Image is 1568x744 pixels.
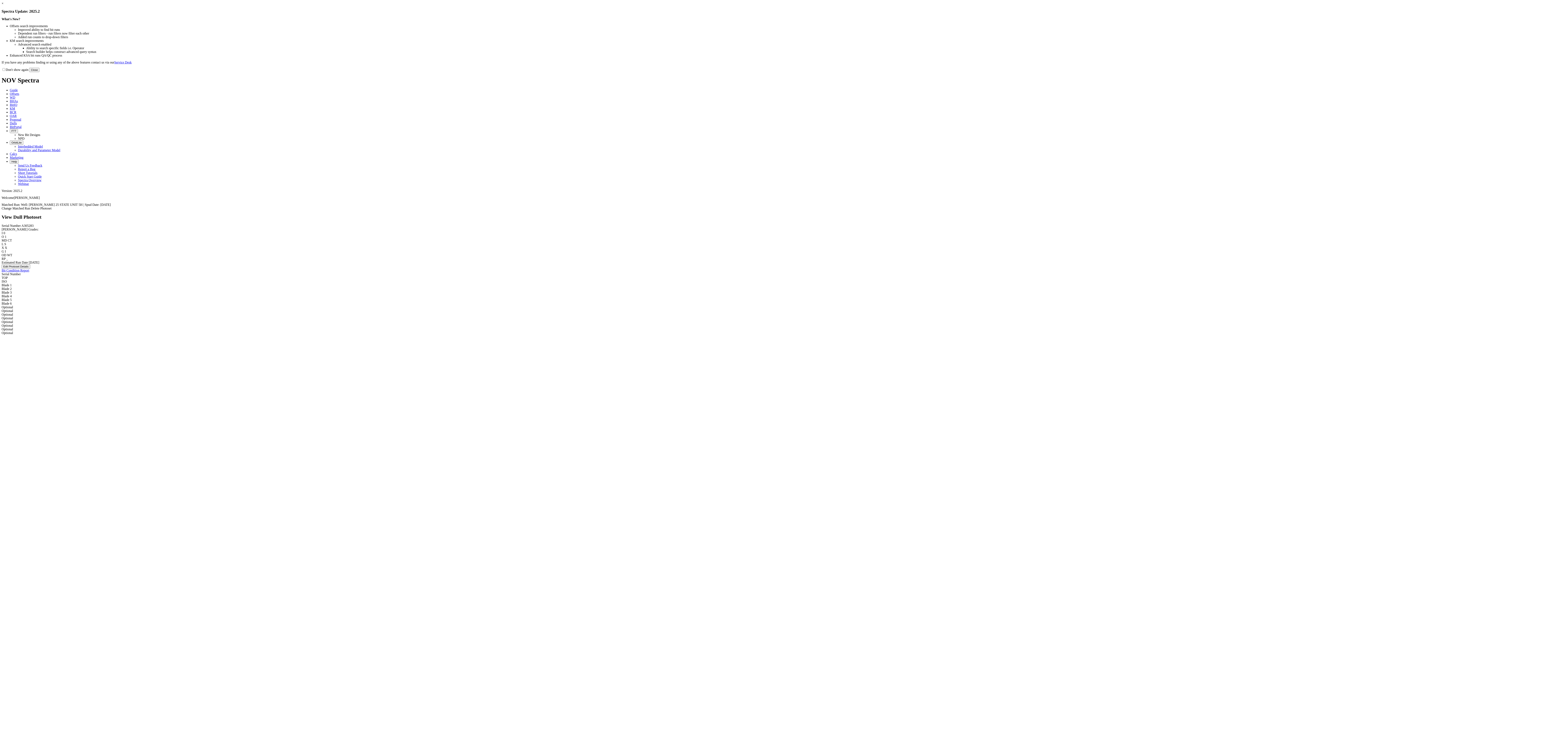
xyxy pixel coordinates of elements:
[18,133,40,137] a: New Bit Designs
[18,178,41,182] a: Spectra Overview
[2,228,1566,231] div: [PERSON_NAME] Grades:
[10,121,17,125] span: Dulls
[18,175,42,178] a: Quick Start Guide
[2,9,1566,14] h3: Spectra Update: 2025.2
[10,103,17,107] span: BitIQ
[8,239,12,242] span: CT
[2,253,6,257] label: OD
[2,207,30,210] a: Change Matched Run
[2,257,6,261] label: RP
[2,17,20,21] strong: What's New?
[2,313,13,316] span: Optional
[2,224,21,227] label: Serial Number
[10,24,1566,28] li: Offsets search improvements
[2,68,28,71] label: Don't show again
[18,35,1566,39] li: Added run counts to drop-down filters
[2,264,30,269] button: Edit Photoset Details
[2,316,13,320] span: Optional
[10,125,22,129] span: BitPortal
[2,280,7,283] span: ISO
[10,92,19,96] span: Offsets
[3,231,5,235] span: 0
[2,235,4,238] label: O
[18,171,38,175] a: Short Tutorials
[18,164,42,167] a: Send Us Feedback
[29,68,39,72] button: Close
[7,253,12,257] span: WT
[2,287,12,291] span: Blade 2
[2,189,1566,193] div: Version: 2025.2
[31,207,52,210] a: Delete Photoset
[18,145,43,148] a: Interbedded Model
[18,137,24,140] a: NPD
[2,77,1566,84] h1: NOV Spectra
[14,196,40,199] span: [PERSON_NAME]
[29,261,39,264] span: [DATE]
[18,28,1566,32] li: Improved ability to find bit runs
[2,294,12,298] span: Blade 4
[4,242,6,246] span: S
[5,235,7,238] span: 1
[2,61,1566,64] p: If you have any problems finding or using any of the above features contact us via our
[2,214,1566,220] h2: View Dull Photoset
[2,283,12,287] span: Blade 1
[2,320,13,324] span: Optional
[11,129,16,133] span: FTT
[2,2,3,5] a: ×
[26,46,1566,50] li: Ability to search specific fields i.e. Operator
[2,272,21,276] span: Serial Number
[2,302,12,305] span: Blade 6
[2,203,20,206] span: Matched Run:
[10,110,16,114] span: BCR
[2,239,7,242] label: MD
[11,141,22,144] span: OrbitLite
[21,224,34,227] span: A305283
[18,32,1566,35] li: Dependent run filters - run filters now filter each other
[2,298,12,302] span: Blade 5
[18,148,60,152] a: Durability and Parameter Model
[2,242,3,246] label: L
[18,167,35,171] a: Report a Bug
[10,39,1566,43] li: KM search improvements
[5,250,6,253] span: I
[2,196,1566,200] p: Welcome
[2,246,4,249] label: X
[2,327,13,331] span: Optional
[26,50,1566,54] li: Search builder helps construct advanced query syntax
[2,291,12,294] span: Blade 3
[114,61,132,64] a: Service Desk
[2,269,29,272] a: Bit Condition Report
[11,160,17,163] span: Help
[10,54,1566,57] li: Enhanced KSA bit runs QA/QC process
[10,156,23,159] span: Marketing
[2,276,8,280] span: TOP
[2,309,13,313] span: Optional
[10,96,15,99] span: WD
[2,68,5,71] input: Don't show again
[18,182,29,186] a: Webinar
[10,152,17,156] span: Calcs
[10,114,17,118] span: OAR
[10,99,18,103] span: BHAs
[2,231,3,235] label: I
[2,324,13,327] span: Optional
[10,118,21,121] span: Proposal
[2,250,4,253] label: G
[18,43,1566,46] li: Advanced search enabled
[21,203,111,206] span: Well: [PERSON_NAME] 25 STATE UNIT 5H | Spud Date: [DATE]
[2,331,13,335] span: Optional
[2,261,28,264] label: Estimated Run Date
[5,246,7,249] span: X
[10,107,15,110] span: KM
[6,257,8,261] span: _
[10,88,18,92] span: Guide
[2,305,13,309] span: Optional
